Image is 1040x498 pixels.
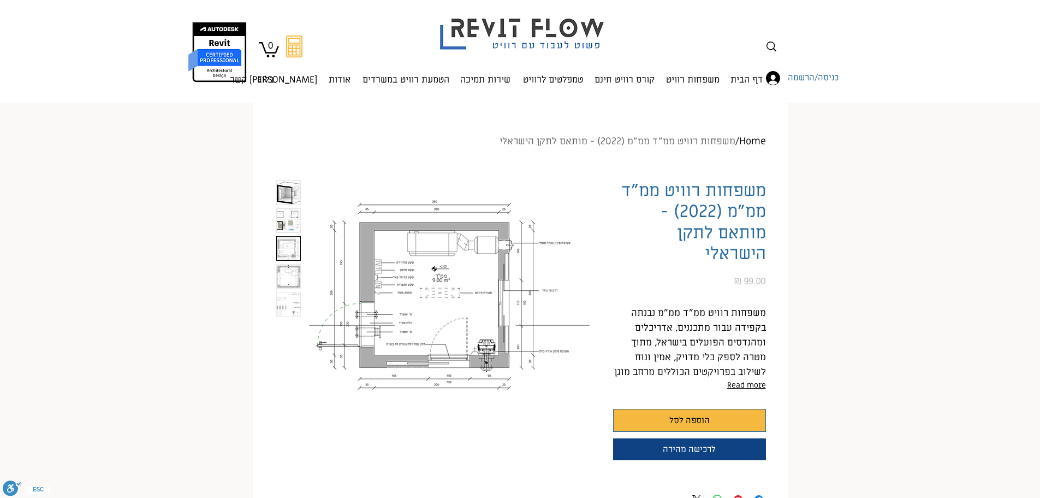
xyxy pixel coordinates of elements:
[283,136,766,148] div: /
[277,292,300,316] img: Thumbnail: משפחות רוויט ממד לפי התקן הישראלי
[277,265,300,288] img: Thumbnail: משפחות רוויט ממד לפי התקן הישראלי
[276,180,301,205] div: 1 / 5
[739,135,766,148] a: Home
[758,68,807,89] button: כניסה/הרשמה
[519,65,587,95] p: טמפלטים לרוויט
[429,2,618,52] img: Revit flow logo פשוט לעבוד עם רוויט
[254,65,278,95] p: בלוג
[613,180,766,265] h1: משפחות רוויט ממ"ד ממ"מ (2022) - מותאם לתקן הישראלי
[250,64,768,86] nav: אתר
[276,236,301,261] div: 3 / 5
[277,237,300,260] img: Thumbnail: משפחות רוויט ממד תיבת נח לפי התקן הישראלי
[356,64,455,86] a: הטמעת רוויט במשרדים
[276,180,301,205] button: Thumbnail: משפחות רוויט ממ"ד תיבת נח לפי התקן הישראלי
[277,181,300,204] img: Thumbnail: משפחות רוויט ממ"ד תיבת נח לפי התקן הישראלי
[589,64,660,86] a: קורס רוויט חינם
[253,64,280,86] a: בלוג
[225,65,322,95] p: [PERSON_NAME] קשר
[455,64,516,86] a: שירות תמיכה
[663,444,716,455] span: לרכישה מהירה
[276,292,301,317] div: 5 / 5
[669,414,710,427] span: הוספה לסל
[590,65,659,95] p: קורס רוויט חינם
[307,180,591,410] img: משפחות רוויט ממד תיבת נח לפי התקן הישראלי
[268,40,273,51] text: 0
[276,292,301,317] button: Thumbnail: משפחות רוויט ממד לפי התקן הישראלי
[276,208,301,233] button: Thumbnail: משפחות רוויט ממד תיבת נח לפי התקן הישראלי
[277,209,300,232] img: Thumbnail: משפחות רוויט ממד תיבת נח לפי התקן הישראלי
[276,236,301,261] button: Thumbnail: משפחות רוויט ממד תיבת נח לפי התקן הישראלי
[784,71,842,85] span: כניסה/הרשמה
[662,65,724,95] p: משפחות רוויט
[259,40,279,57] a: עגלה עם 0 פריטים
[323,64,356,86] a: אודות
[613,438,766,460] button: לרכישה מהירה
[286,36,302,57] svg: מחשבון מעבר מאוטוקאד לרוויט
[725,64,768,86] a: דף הבית
[276,208,301,233] div: 2 / 5
[276,264,301,289] div: 4 / 5
[613,379,766,391] button: Read more
[660,64,725,86] a: משפחות רוויט
[456,65,515,95] p: שירות תמיכה
[276,264,301,289] button: Thumbnail: משפחות רוויט ממד לפי התקן הישראלי
[613,306,766,424] p: משפחות רוויט ממ"ד ממ"מ נבנתה בקפידה עבור מתכננים, אדריכלים ומהנדסים הפועלים בישראל, מתוך מטרה לספ...
[734,277,766,286] span: 99.00 ₪
[358,65,454,95] p: הטמעת רוויט במשרדים
[613,409,766,432] button: הוספה לסל
[324,65,355,95] p: אודות
[726,65,767,95] p: דף הבית
[187,22,248,83] img: autodesk certified professional in revit for architectural design יונתן אלדד
[280,64,323,86] a: [PERSON_NAME] קשר
[500,135,735,148] a: משפחות רוויט ממ"ד ממ"מ (2022) - מותאם לתקן הישראלי
[516,64,589,86] a: טמפלטים לרוויט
